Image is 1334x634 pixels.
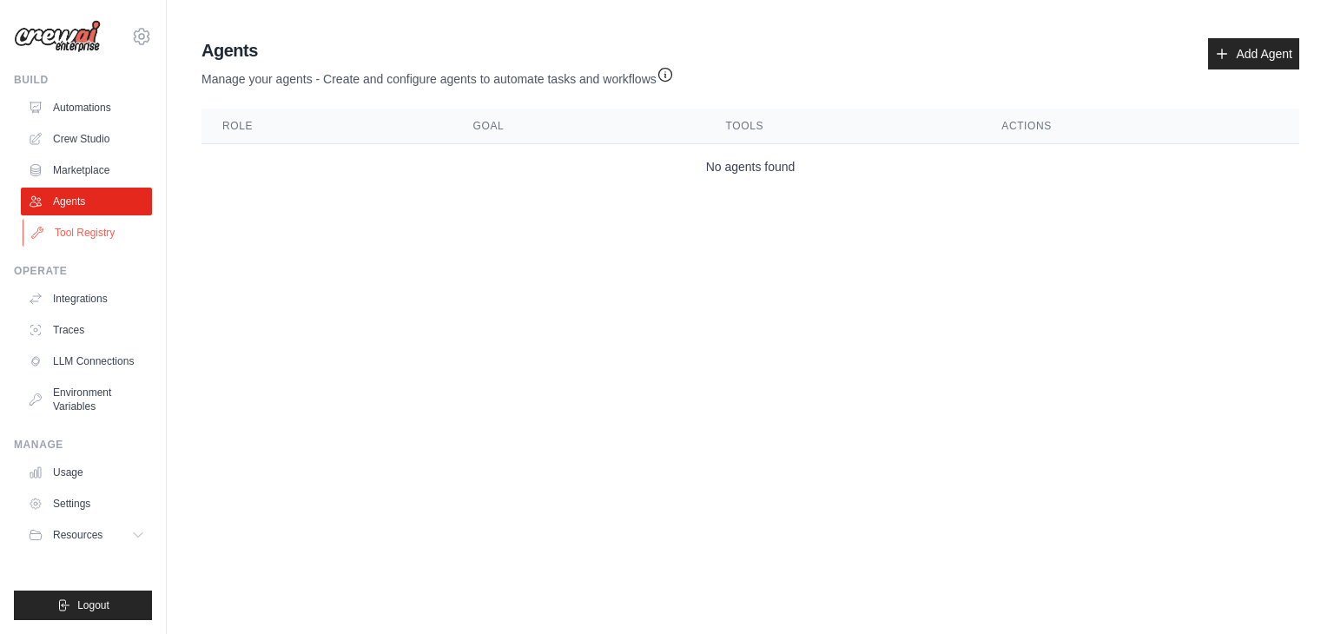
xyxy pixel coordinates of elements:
[21,521,152,549] button: Resources
[21,379,152,420] a: Environment Variables
[21,285,152,313] a: Integrations
[1208,38,1299,69] a: Add Agent
[14,20,101,53] img: Logo
[21,316,152,344] a: Traces
[201,38,674,63] h2: Agents
[53,528,102,542] span: Resources
[981,109,1299,144] th: Actions
[21,459,152,486] a: Usage
[452,109,705,144] th: Goal
[77,598,109,612] span: Logout
[14,591,152,620] button: Logout
[201,144,1299,190] td: No agents found
[14,264,152,278] div: Operate
[14,73,152,87] div: Build
[21,94,152,122] a: Automations
[21,490,152,518] a: Settings
[21,188,152,215] a: Agents
[14,438,152,452] div: Manage
[21,125,152,153] a: Crew Studio
[201,63,674,88] p: Manage your agents - Create and configure agents to automate tasks and workflows
[21,156,152,184] a: Marketplace
[21,347,152,375] a: LLM Connections
[23,219,154,247] a: Tool Registry
[201,109,452,144] th: Role
[705,109,981,144] th: Tools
